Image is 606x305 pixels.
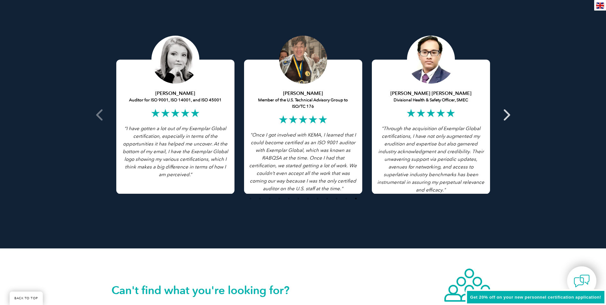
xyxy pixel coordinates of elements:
h2: Can't find what you're looking for? [111,285,303,295]
i: "Through the acquisition of Exemplar Global certifications, I have not only augmented my eruditio... [377,126,484,193]
button: 4 of 4 [276,195,282,202]
h2: ★★★★★ [377,108,485,118]
img: en [596,3,604,9]
button: 9 of 4 [324,195,330,202]
strong: [PERSON_NAME] [PERSON_NAME] [390,90,472,96]
button: 1 of 4 [247,195,254,202]
button: 2 of 4 [257,195,263,202]
span: Get 20% off on your new personnel certification application! [470,295,601,300]
em: “I have gotten a lot out of my Exemplar Global certification, especially in terms of the opportun... [123,126,228,177]
a: BACK TO TOP [10,292,43,305]
h5: Divisional Health & Safety Officer, SMEC [377,90,485,103]
button: 3 of 4 [266,195,273,202]
img: icon-community.webp [444,268,495,302]
strong: [PERSON_NAME] [155,90,195,96]
button: 10 of 4 [334,195,340,202]
i: "Once I got involved with KEMA, I learned that I could become certified as an ISO 9001 auditor wi... [249,132,357,192]
h2: ★★★★★ [121,108,230,118]
button: 5 of 4 [286,195,292,202]
h2: ★★★★★ [249,114,357,125]
button: 6 of 4 [295,195,302,202]
button: 7 of 4 [305,195,311,202]
button: 12 of 4 [353,195,359,202]
strong: [PERSON_NAME] [283,90,323,96]
h5: Auditor for ISO 9001, ISO 14001, and ISO 45001 [121,90,230,103]
h5: Member of the U.S. Technical Advisory Group to ISO/TC 176 [249,90,357,110]
button: 11 of 4 [343,195,349,202]
button: 8 of 4 [314,195,321,202]
i: ” [123,126,228,177]
img: contact-chat.png [574,273,590,289]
